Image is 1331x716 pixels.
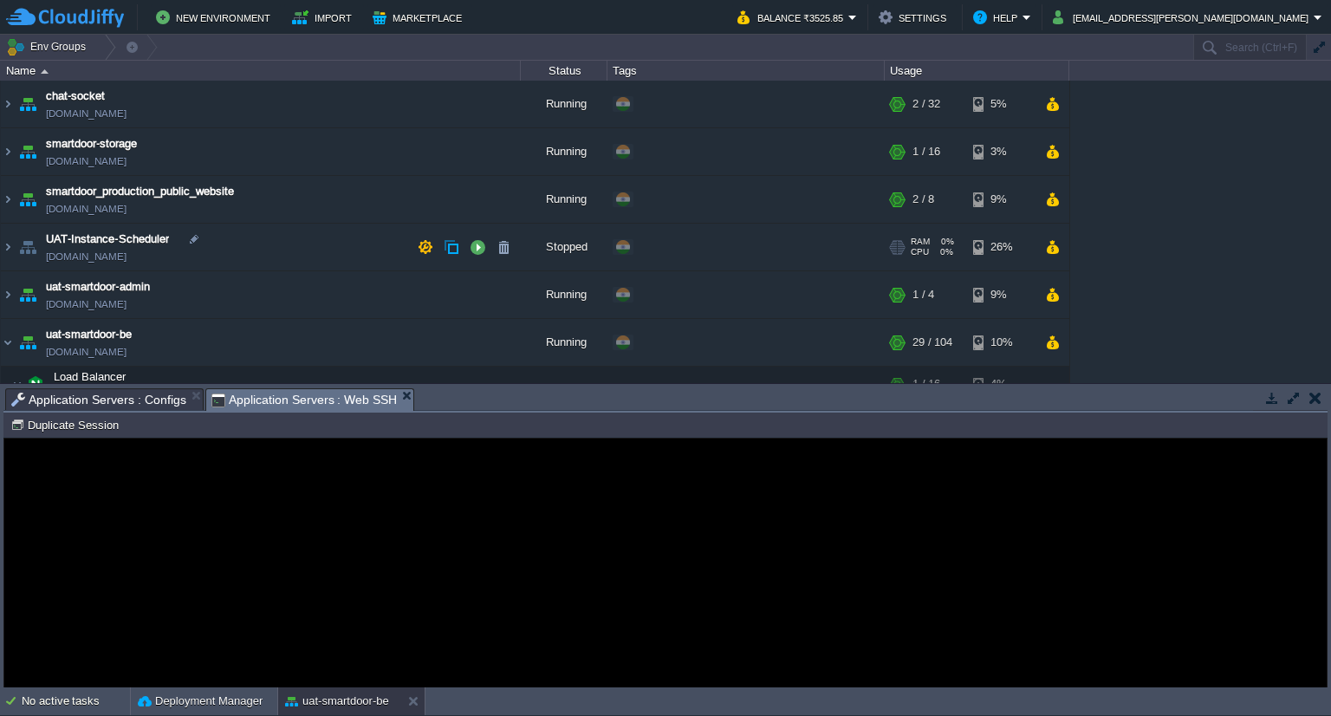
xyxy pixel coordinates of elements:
div: 1 / 16 [912,128,940,175]
div: 9% [973,176,1029,223]
a: [DOMAIN_NAME] [46,296,127,313]
div: 5% [973,81,1029,127]
img: AMDAwAAAACH5BAEAAAAALAAAAAABAAEAAAICRAEAOw== [1,319,15,366]
span: 0% [937,237,954,247]
div: Name [2,61,520,81]
div: 1 / 16 [912,367,940,401]
div: Status [522,61,607,81]
div: 9% [973,271,1029,318]
a: [DOMAIN_NAME] [46,105,127,122]
div: No active tasks [22,687,130,715]
img: AMDAwAAAACH5BAEAAAAALAAAAAABAAEAAAICRAEAOw== [1,224,15,270]
div: 26% [973,224,1029,270]
span: RAM [911,237,930,247]
button: Help [973,7,1023,28]
span: Application Servers : Configs [11,389,186,410]
img: AMDAwAAAACH5BAEAAAAALAAAAAABAAEAAAICRAEAOw== [1,176,15,223]
button: Marketplace [373,7,467,28]
img: AMDAwAAAACH5BAEAAAAALAAAAAABAAEAAAICRAEAOw== [1,81,15,127]
div: 10% [973,319,1029,366]
a: Load Balancer [52,370,128,383]
button: uat-smartdoor-be [285,693,389,710]
img: AMDAwAAAACH5BAEAAAAALAAAAAABAAEAAAICRAEAOw== [16,271,40,318]
a: uat-smartdoor-be [46,326,132,343]
div: 1 / 4 [912,271,934,318]
a: smartdoor-storage [46,135,137,153]
a: UAT-Instance-Scheduler [46,231,169,248]
div: Running [521,176,607,223]
span: [DOMAIN_NAME] [46,153,127,170]
img: AMDAwAAAACH5BAEAAAAALAAAAAABAAEAAAICRAEAOw== [1,128,15,175]
a: chat-socket [46,88,105,105]
span: CPU [911,247,929,257]
img: AMDAwAAAACH5BAEAAAAALAAAAAABAAEAAAICRAEAOw== [16,319,40,366]
a: smartdoor_production_public_website [46,183,234,200]
span: Load Balancer [52,369,128,384]
a: uat-smartdoor-admin [46,278,150,296]
button: Duplicate Session [10,417,124,433]
span: 0% [936,247,953,257]
img: AMDAwAAAACH5BAEAAAAALAAAAAABAAEAAAICRAEAOw== [16,81,40,127]
img: AMDAwAAAACH5BAEAAAAALAAAAAABAAEAAAICRAEAOw== [16,224,40,270]
button: [EMAIL_ADDRESS][PERSON_NAME][DOMAIN_NAME] [1053,7,1314,28]
div: Running [521,81,607,127]
div: 2 / 8 [912,176,934,223]
img: AMDAwAAAACH5BAEAAAAALAAAAAABAAEAAAICRAEAOw== [23,367,48,401]
a: [DOMAIN_NAME] [46,343,127,361]
div: 2 / 32 [912,81,940,127]
img: AMDAwAAAACH5BAEAAAAALAAAAAABAAEAAAICRAEAOw== [16,176,40,223]
img: AMDAwAAAACH5BAEAAAAALAAAAAABAAEAAAICRAEAOw== [16,128,40,175]
span: Application Servers : Web SSH [211,389,398,411]
div: Tags [608,61,884,81]
button: Env Groups [6,35,92,59]
a: [DOMAIN_NAME] [46,200,127,218]
img: AMDAwAAAACH5BAEAAAAALAAAAAABAAEAAAICRAEAOw== [41,69,49,74]
div: Usage [886,61,1068,81]
img: AMDAwAAAACH5BAEAAAAALAAAAAABAAEAAAICRAEAOw== [1,271,15,318]
button: Balance ₹3525.85 [737,7,848,28]
img: CloudJiffy [6,7,124,29]
img: AMDAwAAAACH5BAEAAAAALAAAAAABAAEAAAICRAEAOw== [12,367,23,401]
div: 4% [973,367,1029,401]
div: Running [521,319,607,366]
a: [DOMAIN_NAME] [46,248,127,265]
div: 3% [973,128,1029,175]
div: 29 / 104 [912,319,952,366]
div: Stopped [521,224,607,270]
iframe: chat widget [1258,647,1314,699]
button: New Environment [156,7,276,28]
button: Deployment Manager [138,693,263,710]
div: Running [521,271,607,318]
button: Import [292,7,357,28]
button: Settings [879,7,951,28]
div: Running [521,128,607,175]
